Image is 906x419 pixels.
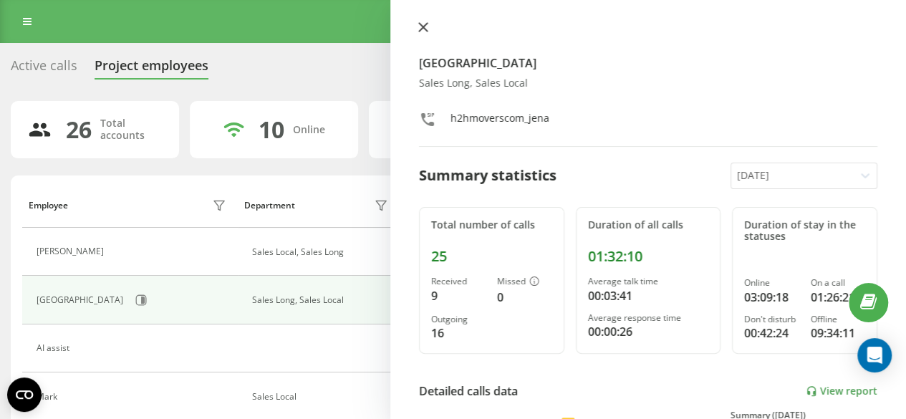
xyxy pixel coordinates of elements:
button: Open CMP widget [7,377,42,412]
div: [GEOGRAPHIC_DATA] [37,295,127,305]
div: Sales Local, Sales Long [252,247,392,257]
div: Summary statistics [419,165,556,186]
div: Sales Long, Sales Local [252,295,392,305]
div: 9 [431,287,486,304]
div: 01:26:21 [811,289,865,306]
div: Online [744,278,799,288]
div: 09:34:11 [811,324,865,342]
div: 03:09:18 [744,289,799,306]
div: Offline [811,314,865,324]
div: Average response time [588,313,709,323]
div: Sales Long, Sales Local [419,77,877,90]
div: Missed [497,276,551,288]
div: Don't disturb [744,314,799,324]
div: Employee [29,201,68,211]
div: Duration of all calls [588,219,709,231]
a: View report [806,385,877,398]
div: On a call [811,278,865,288]
div: Open Intercom Messenger [857,338,892,372]
div: 0 [497,289,551,306]
div: Active calls [11,58,77,80]
div: Project employees [95,58,208,80]
div: AI assist [37,343,73,353]
div: Duration of stay in the statuses [744,219,865,244]
div: 26 [66,116,92,143]
div: 25 [431,248,552,265]
div: Received [431,276,486,286]
div: 01:32:10 [588,248,709,265]
div: Total accounts [100,117,162,142]
div: [PERSON_NAME] [37,246,107,256]
div: Average talk time [588,276,709,286]
div: h2hmoverscom_jena [450,111,549,132]
div: 16 [431,324,486,342]
div: Sales Local [252,392,392,402]
div: Total number of calls [431,219,552,231]
div: 10 [259,116,284,143]
div: Department [244,201,295,211]
div: 00:03:41 [588,287,709,304]
div: Mark [37,392,61,402]
div: 00:42:24 [744,324,799,342]
div: Online [293,124,325,136]
div: Detailed calls data [419,382,518,400]
div: Outgoing [431,314,486,324]
h4: [GEOGRAPHIC_DATA] [419,54,877,72]
div: 00:00:26 [588,323,709,340]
